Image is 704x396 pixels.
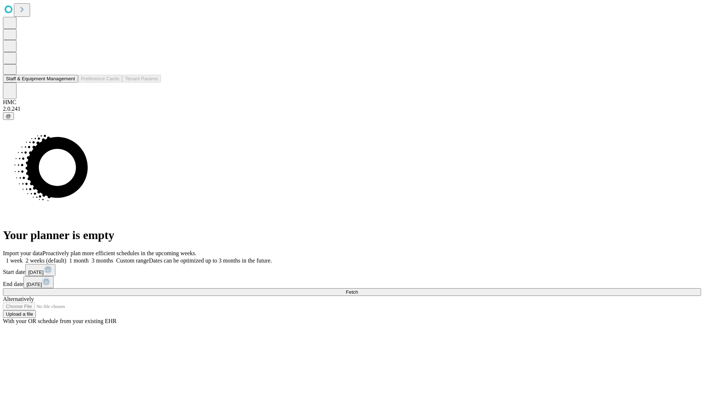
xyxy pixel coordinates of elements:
span: 3 months [92,257,113,264]
span: Dates can be optimized up to 3 months in the future. [149,257,272,264]
div: Start date [3,264,701,276]
span: 2 weeks (default) [26,257,66,264]
button: Staff & Equipment Management [3,75,78,82]
div: End date [3,276,701,288]
span: Custom range [116,257,149,264]
span: Fetch [346,289,358,295]
span: @ [6,113,11,119]
span: Import your data [3,250,43,256]
button: @ [3,112,14,120]
span: With your OR schedule from your existing EHR [3,318,117,324]
button: Preference Cards [78,75,122,82]
h1: Your planner is empty [3,228,701,242]
button: Fetch [3,288,701,296]
span: Alternatively [3,296,34,302]
button: Tenant Params [122,75,161,82]
button: Upload a file [3,310,36,318]
span: 1 month [69,257,89,264]
div: HMC [3,99,701,106]
button: [DATE] [23,276,54,288]
span: [DATE] [26,282,42,287]
span: [DATE] [28,269,44,275]
div: 2.0.241 [3,106,701,112]
span: 1 week [6,257,23,264]
span: Proactively plan more efficient schedules in the upcoming weeks. [43,250,197,256]
button: [DATE] [25,264,55,276]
